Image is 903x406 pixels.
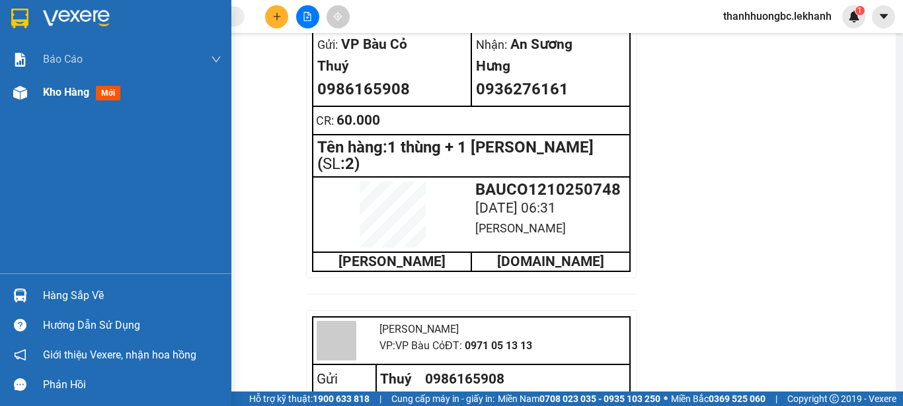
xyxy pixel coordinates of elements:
[272,12,282,21] span: plus
[317,139,625,172] div: Tên hàng: 1 thùng + 1 [PERSON_NAME] ( : 2 )
[476,55,625,77] div: Hưng
[43,347,196,363] span: Giới thiệu Vexere, nhận hoa hồng
[14,378,26,391] span: message
[475,182,625,197] div: BAUCO1210250748
[333,12,342,21] span: aim
[379,321,626,337] div: [PERSON_NAME]
[265,5,288,28] button: plus
[316,110,469,131] div: 60.000
[303,12,312,21] span: file-add
[498,391,660,406] span: Miền Nam
[317,34,467,55] div: VP Bàu Cỏ
[857,6,862,15] span: 1
[709,393,766,404] strong: 0369 525 060
[13,288,27,302] img: warehouse-icon
[872,5,895,28] button: caret-down
[848,11,860,22] img: icon-new-feature
[327,5,350,28] button: aim
[296,5,319,28] button: file-add
[43,286,221,306] div: Hàng sắp về
[465,339,532,352] span: 0971 05 13 13
[471,252,630,271] td: [DOMAIN_NAME]
[313,252,471,271] td: [PERSON_NAME]
[713,8,842,24] span: thanhhuongbc.lekhanh
[475,219,625,238] div: [PERSON_NAME]
[323,154,340,173] span: SL
[664,396,668,401] span: ⚪️
[317,38,338,51] span: Gửi:
[211,54,221,65] span: down
[539,393,660,404] strong: 0708 023 035 - 0935 103 250
[391,391,494,406] span: Cung cấp máy in - giấy in:
[316,114,336,127] span: CR :
[43,51,83,67] span: Báo cáo
[14,319,26,331] span: question-circle
[379,337,626,354] div: VP: VP Bàu Cỏ ĐT:
[11,9,28,28] img: logo-vxr
[14,349,26,361] span: notification
[43,375,221,395] div: Phản hồi
[317,77,467,102] div: 0986165908
[855,6,865,15] sup: 1
[13,53,27,67] img: solution-icon
[775,391,777,406] span: |
[96,86,120,100] span: mới
[671,391,766,406] span: Miền Bắc
[317,55,467,77] div: Thuý
[476,38,507,51] span: Nhận:
[249,391,370,406] span: Hỗ trợ kỹ thuật:
[475,197,625,219] div: [DATE] 06:31
[313,393,370,404] strong: 1900 633 818
[379,391,381,406] span: |
[476,77,625,102] div: 0936276161
[13,86,27,100] img: warehouse-icon
[878,11,890,22] span: caret-down
[43,316,221,335] div: Hướng dẫn sử dụng
[830,394,839,403] span: copyright
[43,86,89,98] span: Kho hàng
[476,34,625,55] div: An Sương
